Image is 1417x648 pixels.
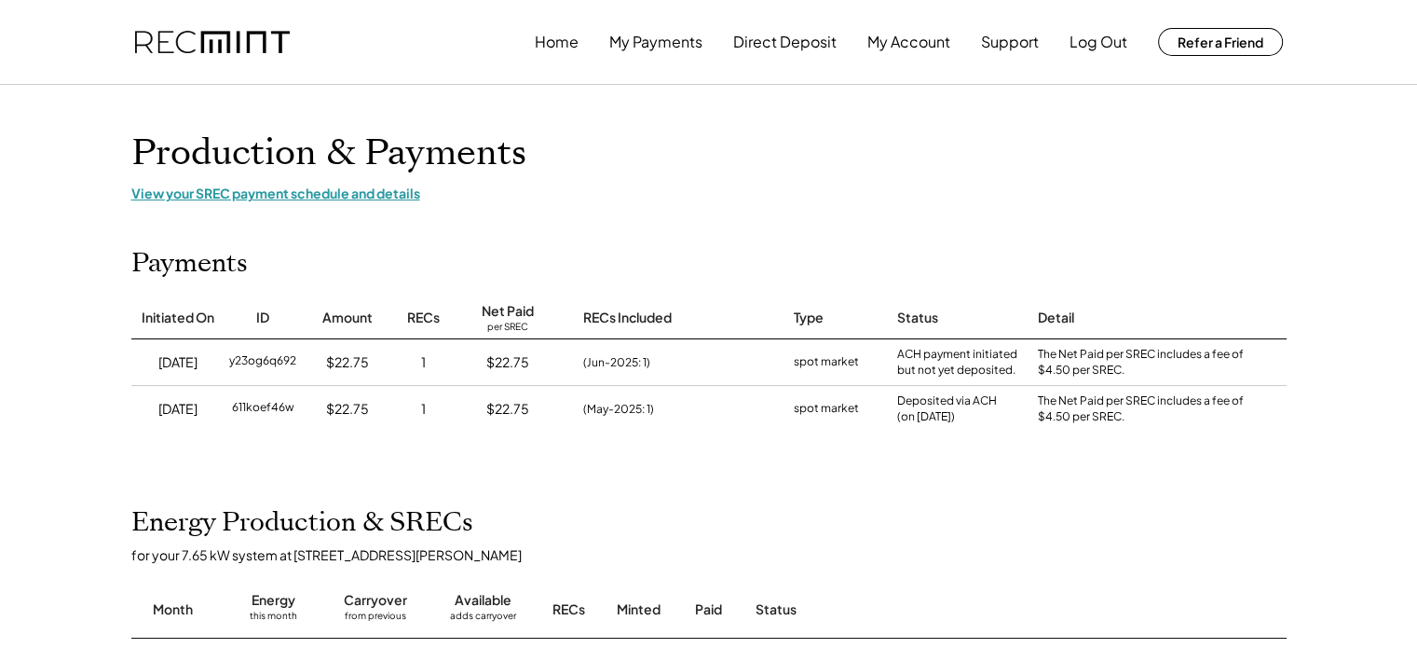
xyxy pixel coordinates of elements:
[135,31,290,54] img: recmint-logotype%403x.png
[229,353,296,372] div: y23og6q692
[733,23,837,61] button: Direct Deposit
[345,610,406,628] div: from previous
[867,23,950,61] button: My Account
[326,353,369,372] div: $22.75
[794,400,859,419] div: spot market
[131,507,473,539] h2: Energy Production & SRECs
[256,309,269,327] div: ID
[252,591,295,610] div: Energy
[142,309,214,327] div: Initiated On
[1158,28,1283,56] button: Refer a Friend
[583,309,672,327] div: RECs Included
[486,400,529,419] div: $22.75
[131,248,248,280] h2: Payments
[344,591,407,610] div: Carryover
[552,600,585,619] div: RECs
[897,393,997,425] div: Deposited via ACH (on [DATE])
[609,23,702,61] button: My Payments
[131,131,1287,175] h1: Production & Payments
[794,353,859,372] div: spot market
[617,600,661,619] div: Minted
[487,321,528,335] div: per SREC
[131,546,1305,563] div: for your 7.65 kW system at [STREET_ADDRESS][PERSON_NAME]
[1038,347,1252,379] div: The Net Paid per SREC includes a fee of $4.50 per SREC.
[535,23,579,61] button: Home
[421,400,426,419] div: 1
[897,309,938,327] div: Status
[322,309,373,327] div: Amount
[897,347,1019,379] div: ACH payment initiated but not yet deposited.
[1038,309,1074,327] div: Detail
[455,591,511,610] div: Available
[1038,393,1252,425] div: The Net Paid per SREC includes a fee of $4.50 per SREC.
[450,610,516,628] div: adds carryover
[250,610,297,628] div: this month
[421,353,426,372] div: 1
[232,400,294,419] div: 611koef46w
[486,353,529,372] div: $22.75
[326,400,369,419] div: $22.75
[482,302,534,321] div: Net Paid
[583,354,650,371] div: (Jun-2025: 1)
[153,600,193,619] div: Month
[794,309,824,327] div: Type
[407,309,440,327] div: RECs
[131,185,1287,201] div: View your SREC payment schedule and details
[158,400,198,419] div: [DATE]
[1070,23,1127,61] button: Log Out
[981,23,1039,61] button: Support
[695,600,722,619] div: Paid
[583,401,654,418] div: (May-2025: 1)
[158,353,198,372] div: [DATE]
[756,600,1072,619] div: Status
